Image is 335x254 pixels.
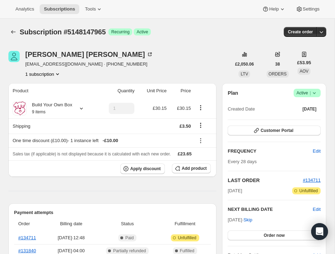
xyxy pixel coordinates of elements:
button: Apply discount [120,163,165,174]
h2: Plan [228,89,238,96]
div: Build Your Own Box [27,101,72,115]
th: Order [14,216,49,232]
span: Add product [182,166,207,171]
div: [PERSON_NAME] [PERSON_NAME] [25,51,153,58]
th: Price [169,83,193,99]
th: Quantity [97,83,137,99]
span: Order now [264,233,285,238]
span: Active [296,89,318,96]
span: Skip [243,216,252,223]
button: Help [258,4,290,14]
button: Subscriptions [8,27,18,37]
span: AOV [300,69,308,74]
img: product img [13,101,27,115]
span: £30.15 [177,106,191,111]
a: #134711 [303,178,321,183]
span: Active [136,29,148,35]
button: [DATE] [298,104,321,114]
span: Rene Burton [8,51,20,62]
div: One time discount (£10.00) - 1 instance left [13,137,191,144]
span: £23.65 [178,151,192,156]
span: Partially refunded [113,248,146,254]
span: £30.15 [153,106,167,111]
span: Fulfilled [180,248,194,254]
span: 38 [275,61,280,67]
button: Shipping actions [195,121,206,129]
span: Edit [313,148,321,155]
span: Paid [125,235,134,241]
button: Settings [292,4,324,14]
span: Recurring [111,29,129,35]
h2: NEXT BILLING DATE [228,206,313,213]
span: - £10.00 [103,137,118,144]
span: Unfulfilled [178,235,196,241]
span: Customer Portal [261,128,293,133]
span: Subscription #5148147965 [20,28,106,36]
th: Product [8,83,97,99]
span: £53.95 [297,59,311,66]
th: Shipping [8,118,97,134]
button: Edit [309,146,325,157]
span: Subscriptions [44,6,75,12]
span: £3.50 [180,123,191,129]
span: [DATE] [228,187,242,194]
button: Analytics [11,4,38,14]
div: Open Intercom Messenger [311,223,328,240]
a: #131840 [18,248,36,253]
span: [DATE] · 12:48 [51,234,92,241]
span: | [310,90,311,96]
button: Product actions [25,71,61,78]
h2: LAST ORDER [228,177,303,184]
button: Tools [81,4,107,14]
span: Unfulfilled [299,188,318,194]
span: ORDERS [269,72,287,76]
span: LTV [241,72,248,76]
span: Tools [85,6,96,12]
span: Status [96,220,159,227]
button: Edit [313,206,321,213]
span: Apply discount [130,166,161,172]
span: Create order [288,29,313,35]
span: [EMAIL_ADDRESS][DOMAIN_NAME] · [PHONE_NUMBER] [25,61,153,68]
span: Created Date [228,106,255,113]
small: 9 items [32,109,46,114]
button: Create order [284,27,317,37]
span: Settings [303,6,320,12]
span: Fulfillment [163,220,207,227]
button: #134711 [303,177,321,184]
button: 38 [271,59,284,69]
button: Skip [239,214,256,226]
button: £2,050.06 [231,59,258,69]
span: Every 28 days [228,159,256,164]
a: #134711 [18,235,36,240]
span: Billing date [51,220,92,227]
button: Order now [228,230,321,240]
span: Help [269,6,279,12]
th: Unit Price [136,83,169,99]
button: Subscriptions [40,4,79,14]
h2: Payment attempts [14,209,211,216]
span: Analytics [15,6,34,12]
h2: FREQUENCY [228,148,313,155]
span: [DATE] [302,106,316,112]
span: [DATE] · [228,217,252,222]
span: £2,050.06 [235,61,254,67]
button: Add product [172,163,211,173]
button: Product actions [195,104,206,112]
button: Customer Portal [228,126,321,135]
span: Sales tax (if applicable) is not displayed because it is calculated with each new order. [13,152,171,156]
